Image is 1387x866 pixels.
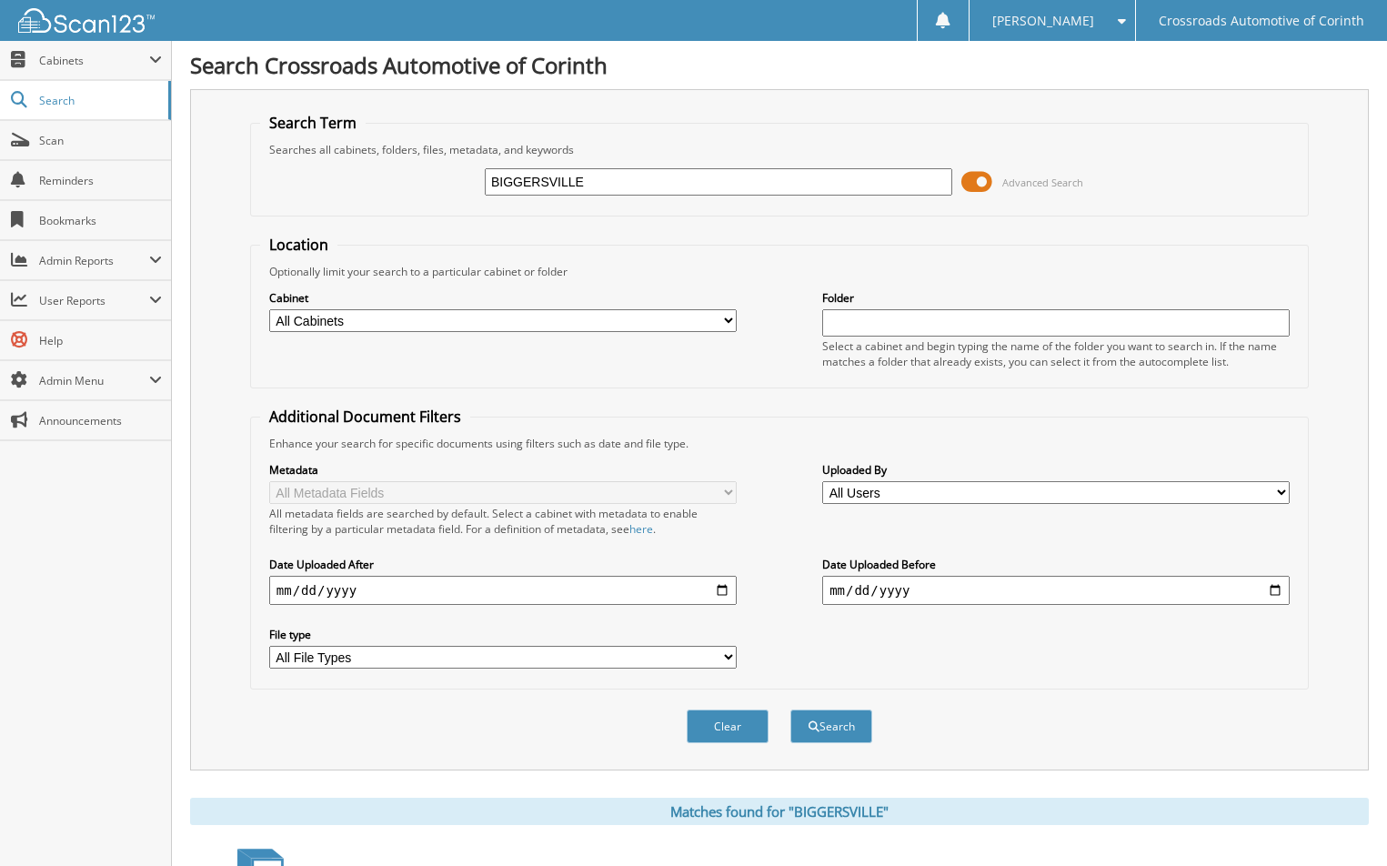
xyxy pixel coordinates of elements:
span: Advanced Search [1002,176,1083,189]
span: Scan [39,133,162,148]
label: Date Uploaded Before [822,557,1290,572]
label: Date Uploaded After [269,557,737,572]
label: Folder [822,290,1290,306]
span: Search [39,93,159,108]
div: Searches all cabinets, folders, files, metadata, and keywords [260,142,1299,157]
span: Admin Menu [39,373,149,388]
span: Announcements [39,413,162,428]
label: Metadata [269,462,737,478]
legend: Search Term [260,113,366,133]
legend: Location [260,235,337,255]
div: Select a cabinet and begin typing the name of the folder you want to search in. If the name match... [822,338,1290,369]
h1: Search Crossroads Automotive of Corinth [190,50,1369,80]
button: Search [790,710,872,743]
div: All metadata fields are searched by default. Select a cabinet with metadata to enable filtering b... [269,506,737,537]
label: Cabinet [269,290,737,306]
span: Admin Reports [39,253,149,268]
legend: Additional Document Filters [260,407,470,427]
span: User Reports [39,293,149,308]
div: Matches found for "BIGGERSVILLE" [190,798,1369,825]
span: Cabinets [39,53,149,68]
a: here [629,521,653,537]
label: File type [269,627,737,642]
span: [PERSON_NAME] [992,15,1094,26]
div: Enhance your search for specific documents using filters such as date and file type. [260,436,1299,451]
span: Crossroads Automotive of Corinth [1159,15,1364,26]
div: Optionally limit your search to a particular cabinet or folder [260,264,1299,279]
button: Clear [687,710,769,743]
label: Uploaded By [822,462,1290,478]
img: scan123-logo-white.svg [18,8,155,33]
span: Help [39,333,162,348]
input: end [822,576,1290,605]
span: Bookmarks [39,213,162,228]
span: Reminders [39,173,162,188]
input: start [269,576,737,605]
